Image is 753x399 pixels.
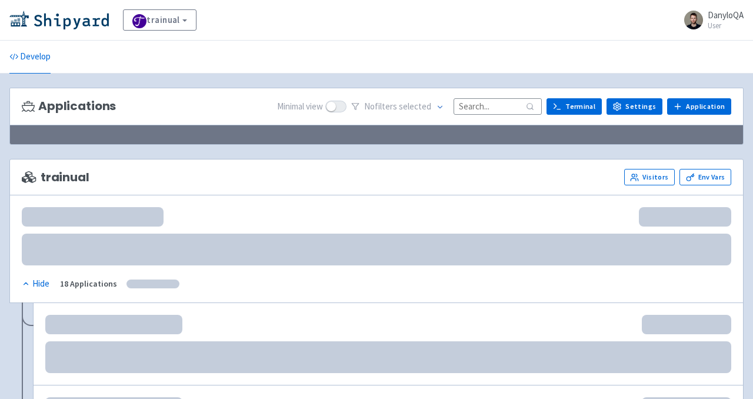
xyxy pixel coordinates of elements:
a: Application [667,98,731,115]
span: Minimal view [277,100,323,114]
a: Terminal [547,98,602,115]
h3: Applications [22,99,116,113]
button: Hide [22,277,51,291]
input: Search... [454,98,542,114]
a: Env Vars [679,169,731,185]
img: Shipyard logo [9,11,109,29]
small: User [708,22,744,29]
a: Visitors [624,169,675,185]
a: Develop [9,41,51,74]
div: Hide [22,277,49,291]
a: Settings [607,98,662,115]
span: trainual [22,171,89,184]
a: trainual [123,9,196,31]
span: selected [399,101,431,112]
span: No filter s [364,100,431,114]
div: 18 Applications [60,277,117,291]
a: DanyloQA User [677,11,744,29]
span: DanyloQA [708,9,744,21]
